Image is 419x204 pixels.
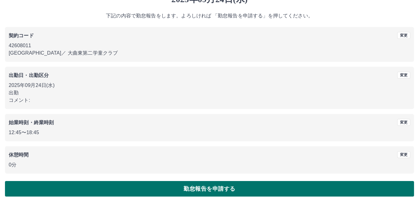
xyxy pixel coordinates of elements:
p: コメント: [9,97,410,104]
b: 出勤日・出勤区分 [9,73,49,78]
p: 42608011 [9,42,410,49]
b: 契約コード [9,33,34,38]
p: 2025年09月24日(水) [9,82,410,89]
p: [GEOGRAPHIC_DATA] ／ 大曲東第二学童クラブ [9,49,410,57]
p: 0分 [9,161,410,169]
p: 出勤 [9,89,410,97]
b: 休憩時間 [9,152,29,157]
button: 変更 [397,72,410,79]
button: 変更 [397,151,410,158]
p: 12:45 〜 18:45 [9,129,410,136]
button: 変更 [397,119,410,126]
p: 下記の内容で勤怠報告をします。よろしければ 「勤怠報告を申請する」を押してください。 [5,12,414,20]
b: 始業時刻・終業時刻 [9,120,54,125]
button: 勤怠報告を申請する [5,181,414,197]
button: 変更 [397,32,410,39]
